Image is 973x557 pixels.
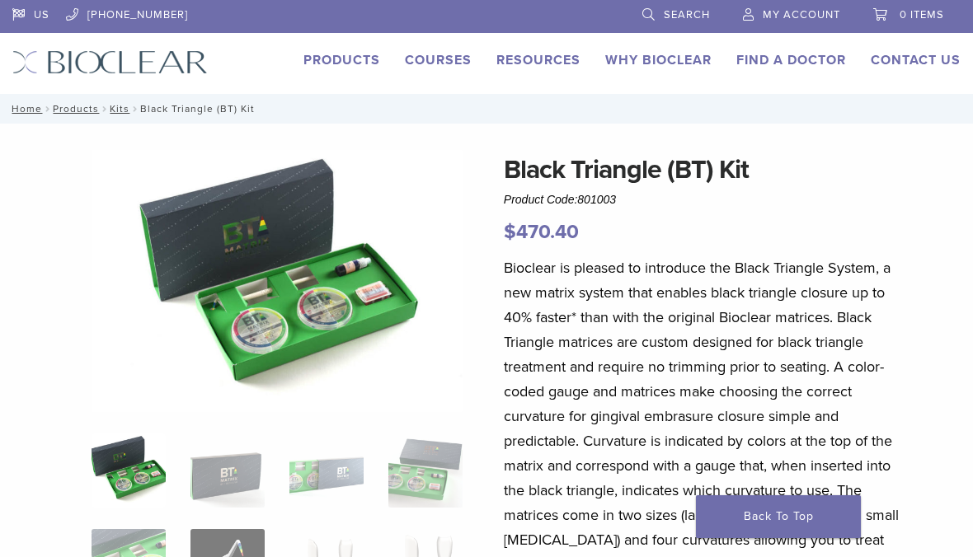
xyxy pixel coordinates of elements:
[7,103,42,115] a: Home
[664,8,710,21] span: Search
[289,433,364,508] img: Black Triangle (BT) Kit - Image 3
[871,52,961,68] a: Contact Us
[696,495,861,538] a: Back To Top
[110,103,129,115] a: Kits
[388,433,463,508] img: Black Triangle (BT) Kit - Image 4
[504,220,579,244] bdi: 470.40
[92,433,166,508] img: Intro-Black-Triangle-Kit-6-Copy-e1548792917662-324x324.jpg
[504,193,616,206] span: Product Code:
[763,8,840,21] span: My Account
[99,105,110,113] span: /
[42,105,53,113] span: /
[53,103,99,115] a: Products
[496,52,581,68] a: Resources
[405,52,472,68] a: Courses
[736,52,846,68] a: Find A Doctor
[129,105,140,113] span: /
[92,150,463,412] img: Intro Black Triangle Kit-6 - Copy
[303,52,380,68] a: Products
[504,150,899,190] h1: Black Triangle (BT) Kit
[12,50,208,74] img: Bioclear
[504,220,516,244] span: $
[900,8,944,21] span: 0 items
[605,52,712,68] a: Why Bioclear
[577,193,616,206] span: 801003
[190,433,265,508] img: Black Triangle (BT) Kit - Image 2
